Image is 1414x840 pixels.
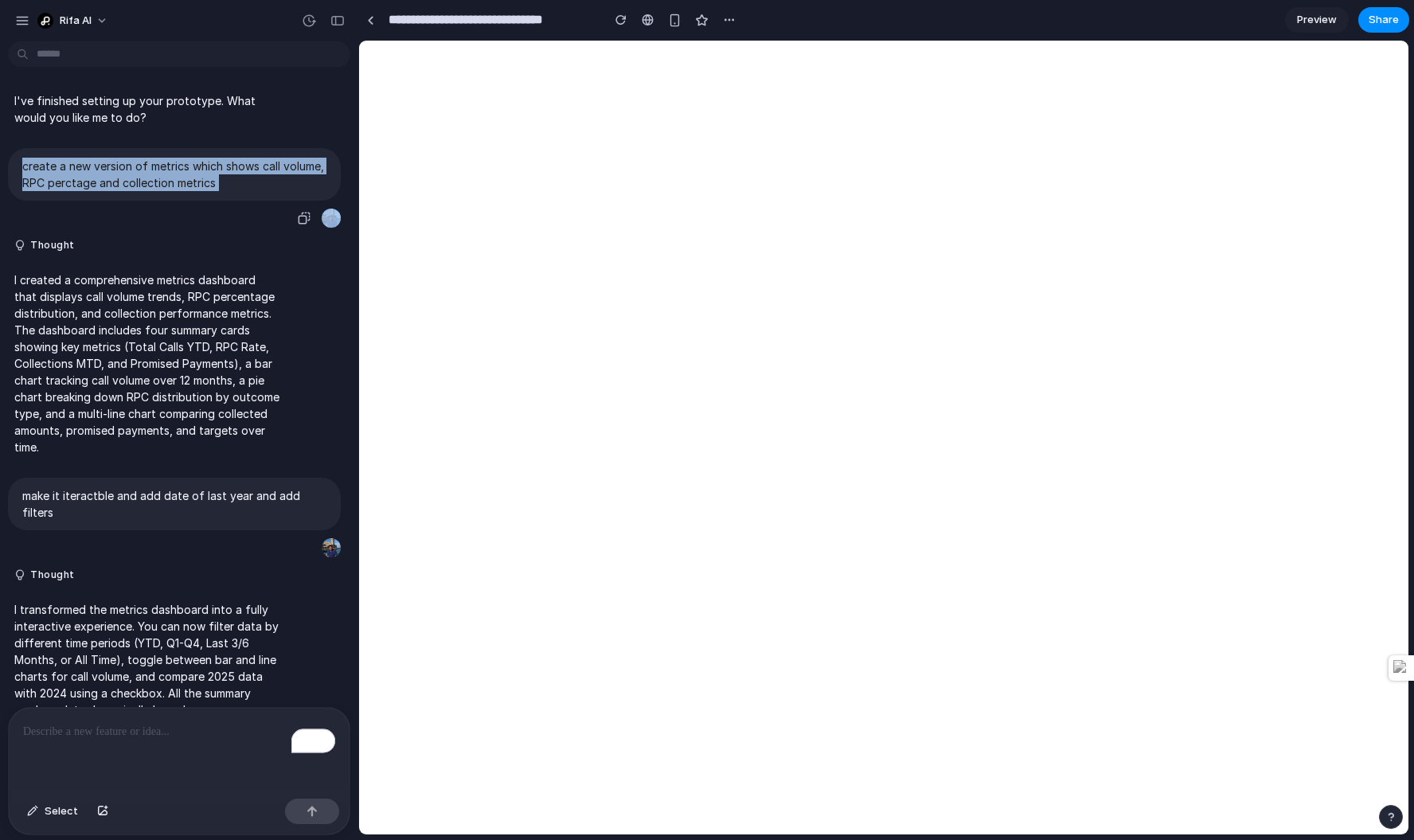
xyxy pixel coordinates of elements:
div: To enrich screen reader interactions, please activate Accessibility in Grammarly extension settings [9,708,350,792]
button: Rifa AI [31,8,116,33]
p: I created a comprehensive metrics dashboard that displays call volume trends, RPC percentage dist... [14,272,280,455]
p: I've finished setting up your prototype. What would you like me to do? [14,92,280,126]
span: Select [45,803,78,819]
p: I transformed the metrics dashboard into a fully interactive experience. You can now filter data ... [14,601,280,785]
span: Share [1369,12,1399,28]
p: create a new version of metrics which shows call volume, RPC perctage and collection metrics [22,158,326,191]
button: Select [19,799,86,824]
p: make it iteractble and add date of last year and add filters [22,487,326,521]
span: Rifa AI [60,13,92,29]
span: Preview [1297,12,1337,28]
a: Preview [1285,7,1349,33]
button: Share [1358,7,1409,33]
